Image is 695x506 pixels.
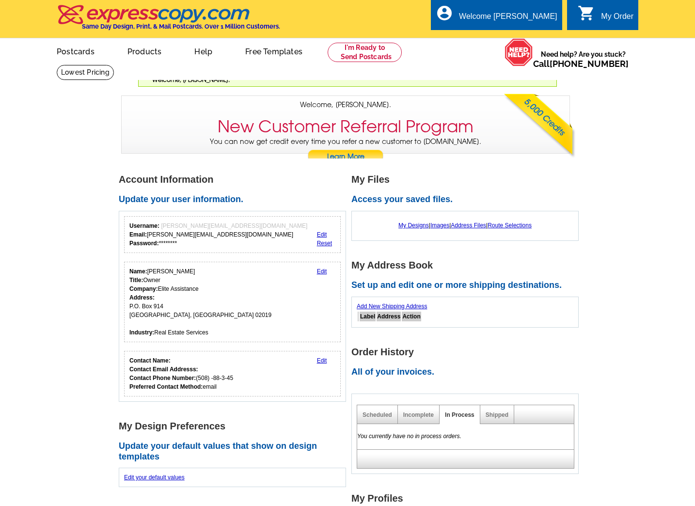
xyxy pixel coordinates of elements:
[122,137,569,164] p: You can now get credit every time you refer a new customer to [DOMAIN_NAME].
[317,231,327,238] a: Edit
[124,351,341,396] div: Who should we contact regarding order issues?
[57,12,280,30] a: Same Day Design, Print, & Mail Postcards. Over 1 Million Customers.
[129,383,203,390] strong: Preferred Contact Method:
[351,347,584,357] h1: Order History
[363,411,392,418] a: Scheduled
[445,411,474,418] a: In Process
[357,216,573,235] div: | | |
[152,76,230,84] span: Welcome, [PERSON_NAME].
[129,267,271,337] div: [PERSON_NAME] Owner Elite Assistance P.O. Box 914 [GEOGRAPHIC_DATA], [GEOGRAPHIC_DATA] 02019 Real...
[129,366,198,373] strong: Contact Email Addresss:
[124,262,341,342] div: Your personal details.
[129,329,154,336] strong: Industry:
[351,260,584,270] h1: My Address Book
[112,39,177,62] a: Products
[377,312,401,321] th: Address
[533,59,629,69] span: Call
[41,39,110,62] a: Postcards
[402,312,421,321] th: Action
[317,240,332,247] a: Reset
[129,375,196,381] strong: Contact Phone Number:
[357,433,461,440] em: You currently have no in process orders.
[129,356,233,391] div: (508) -88-3-45 email
[124,216,341,253] div: Your login information.
[351,194,584,205] h2: Access your saved files.
[119,441,351,462] h2: Update your default values that show on design templates
[459,12,557,26] div: Welcome [PERSON_NAME]
[351,280,584,291] h2: Set up and edit one or more shipping destinations.
[161,222,307,229] span: [PERSON_NAME][EMAIL_ADDRESS][DOMAIN_NAME]
[351,174,584,185] h1: My Files
[488,222,532,229] a: Route Selections
[317,268,327,275] a: Edit
[129,285,158,292] strong: Company:
[179,39,228,62] a: Help
[300,100,391,110] span: Welcome, [PERSON_NAME].
[486,411,508,418] a: Shipped
[430,222,449,229] a: Images
[357,303,427,310] a: Add New Shipping Address
[601,12,633,26] div: My Order
[119,174,351,185] h1: Account Information
[124,474,185,481] a: Edit your default values
[82,23,280,30] h4: Same Day Design, Print, & Mail Postcards. Over 1 Million Customers.
[119,194,351,205] h2: Update your user information.
[129,231,147,238] strong: Email:
[351,367,584,378] h2: All of your invoices.
[129,357,171,364] strong: Contact Name:
[129,240,159,247] strong: Password:
[398,222,429,229] a: My Designs
[129,222,159,229] strong: Username:
[129,268,147,275] strong: Name:
[317,357,327,364] a: Edit
[533,49,633,69] span: Need help? Are you stuck?
[230,39,318,62] a: Free Templates
[351,493,584,504] h1: My Profiles
[505,38,533,66] img: help
[360,312,376,321] th: Label
[129,294,155,301] strong: Address:
[578,4,595,22] i: shopping_cart
[403,411,434,418] a: Incomplete
[436,4,453,22] i: account_circle
[578,11,633,23] a: shopping_cart My Order
[451,222,486,229] a: Address Files
[119,421,351,431] h1: My Design Preferences
[218,117,474,137] h3: New Customer Referral Program
[129,221,307,248] div: [PERSON_NAME][EMAIL_ADDRESS][DOMAIN_NAME] ********
[129,277,143,284] strong: Title:
[550,59,629,69] a: [PHONE_NUMBER]
[307,150,384,164] a: Learn More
